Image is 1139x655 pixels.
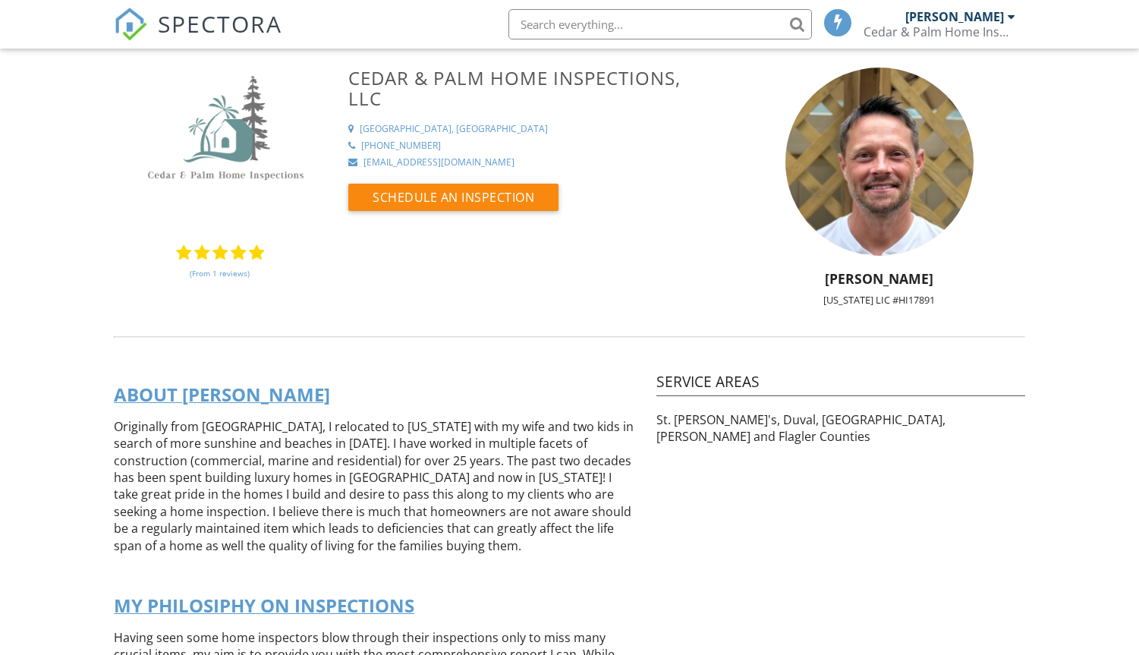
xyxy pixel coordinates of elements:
[656,411,1025,446] p: St. [PERSON_NAME]'s, Duval, [GEOGRAPHIC_DATA], [PERSON_NAME] and Flagler Counties
[114,382,330,407] span: ABOUT [PERSON_NAME]
[348,140,715,153] a: [PHONE_NUMBER]
[363,156,514,169] div: [EMAIL_ADDRESS][DOMAIN_NAME]
[864,24,1015,39] div: Cedar & Palm Home Inspections, LLC
[348,184,558,211] button: Schedule an Inspection
[725,294,1034,306] div: [US_STATE] LIC #HI17891
[114,20,282,52] a: SPECTORA
[656,372,1025,396] h4: Service Areas
[114,593,414,618] span: MY PHILOSIPHY ON INSPECTIONS
[725,271,1034,286] h5: [PERSON_NAME]
[348,156,715,169] a: [EMAIL_ADDRESS][DOMAIN_NAME]
[905,9,1004,24] div: [PERSON_NAME]
[348,68,715,109] h3: Cedar & Palm Home Inspections, LLC
[361,140,441,153] div: [PHONE_NUMBER]
[508,9,812,39] input: Search everything...
[114,68,326,237] img: FullLogo.jpg
[114,8,147,41] img: The Best Home Inspection Software - Spectora
[158,8,282,39] span: SPECTORA
[114,418,637,554] p: Originally from [GEOGRAPHIC_DATA], I relocated to [US_STATE] with my wife and two kids in search ...
[190,260,250,286] a: (From 1 reviews)
[348,194,558,210] a: Schedule an Inspection
[785,68,974,256] img: headshot_3.jpg
[360,123,548,136] div: [GEOGRAPHIC_DATA], [GEOGRAPHIC_DATA]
